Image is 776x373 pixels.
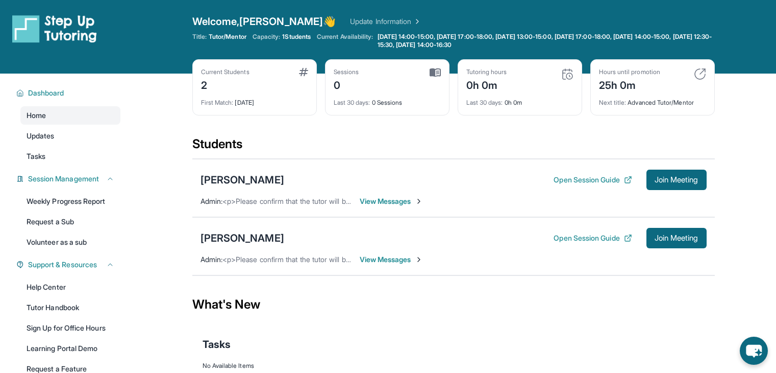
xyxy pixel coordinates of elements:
[24,260,114,270] button: Support & Resources
[376,33,715,49] a: [DATE] 14:00-15:00, [DATE] 17:00-18:00, [DATE] 13:00-15:00, [DATE] 17:00-18:00, [DATE] 14:00-15:0...
[203,362,705,370] div: No Available Items
[20,339,120,358] a: Learning Portal Demo
[201,173,284,187] div: [PERSON_NAME]
[201,99,234,106] span: First Match :
[411,16,421,27] img: Chevron Right
[222,255,591,264] span: <p>Please confirm that the tutor will be able to attend your first assigned meeting time before j...
[334,99,370,106] span: Last 30 days :
[430,68,441,77] img: card
[350,16,421,27] a: Update Information
[20,192,120,211] a: Weekly Progress Report
[20,298,120,317] a: Tutor Handbook
[27,131,55,141] span: Updates
[378,33,713,49] span: [DATE] 14:00-15:00, [DATE] 17:00-18:00, [DATE] 13:00-15:00, [DATE] 17:00-18:00, [DATE] 14:00-15:0...
[334,68,359,76] div: Sessions
[201,197,222,205] span: Admin :
[201,231,284,245] div: [PERSON_NAME]
[201,255,222,264] span: Admin :
[415,255,423,264] img: Chevron-Right
[740,337,768,365] button: chat-button
[201,68,249,76] div: Current Students
[192,33,207,41] span: Title:
[222,197,591,205] span: <p>Please confirm that the tutor will be able to attend your first assigned meeting time before j...
[24,88,114,98] button: Dashboard
[466,99,503,106] span: Last 30 days :
[655,177,698,183] span: Join Meeting
[599,76,660,92] div: 25h 0m
[192,282,715,327] div: What's New
[466,68,507,76] div: Tutoring hours
[599,68,660,76] div: Hours until promotion
[201,76,249,92] div: 2
[201,92,308,107] div: [DATE]
[253,33,281,41] span: Capacity:
[28,260,97,270] span: Support & Resources
[203,337,231,352] span: Tasks
[24,174,114,184] button: Session Management
[27,110,46,121] span: Home
[20,319,120,337] a: Sign Up for Office Hours
[20,147,120,166] a: Tasks
[646,170,707,190] button: Join Meeting
[599,92,706,107] div: Advanced Tutor/Mentor
[561,68,573,80] img: card
[466,92,573,107] div: 0h 0m
[360,196,423,206] span: View Messages
[334,92,441,107] div: 0 Sessions
[20,278,120,296] a: Help Center
[20,233,120,251] a: Volunteer as a sub
[415,197,423,205] img: Chevron-Right
[192,136,715,158] div: Students
[20,106,120,125] a: Home
[655,235,698,241] span: Join Meeting
[20,213,120,231] a: Request a Sub
[317,33,373,49] span: Current Availability:
[646,228,707,248] button: Join Meeting
[599,99,627,106] span: Next title :
[554,233,632,243] button: Open Session Guide
[299,68,308,76] img: card
[20,127,120,145] a: Updates
[334,76,359,92] div: 0
[28,174,99,184] span: Session Management
[192,14,336,29] span: Welcome, [PERSON_NAME] 👋
[466,76,507,92] div: 0h 0m
[360,254,423,265] span: View Messages
[554,175,632,185] button: Open Session Guide
[28,88,64,98] span: Dashboard
[27,151,45,161] span: Tasks
[209,33,246,41] span: Tutor/Mentor
[282,33,311,41] span: 1 Students
[694,68,706,80] img: card
[12,14,97,43] img: logo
